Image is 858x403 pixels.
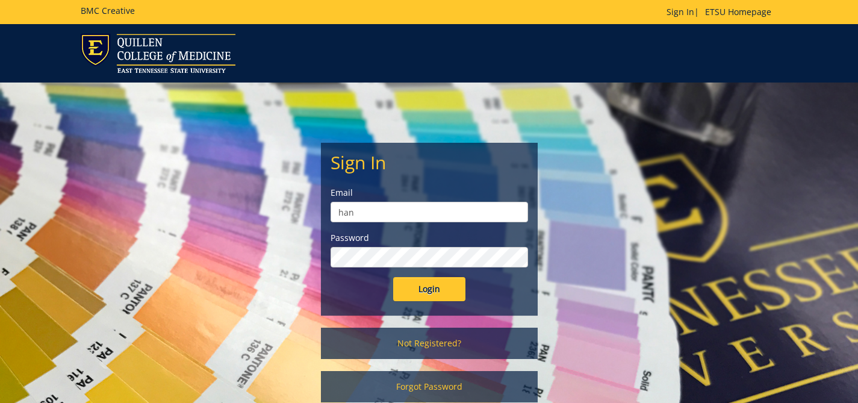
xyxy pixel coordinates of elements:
[393,277,465,301] input: Login
[667,6,694,17] a: Sign In
[331,152,528,172] h2: Sign In
[81,6,135,15] h5: BMC Creative
[321,371,538,402] a: Forgot Password
[667,6,777,18] p: |
[321,328,538,359] a: Not Registered?
[699,6,777,17] a: ETSU Homepage
[331,232,528,244] label: Password
[81,34,235,73] img: ETSU logo
[331,187,528,199] label: Email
